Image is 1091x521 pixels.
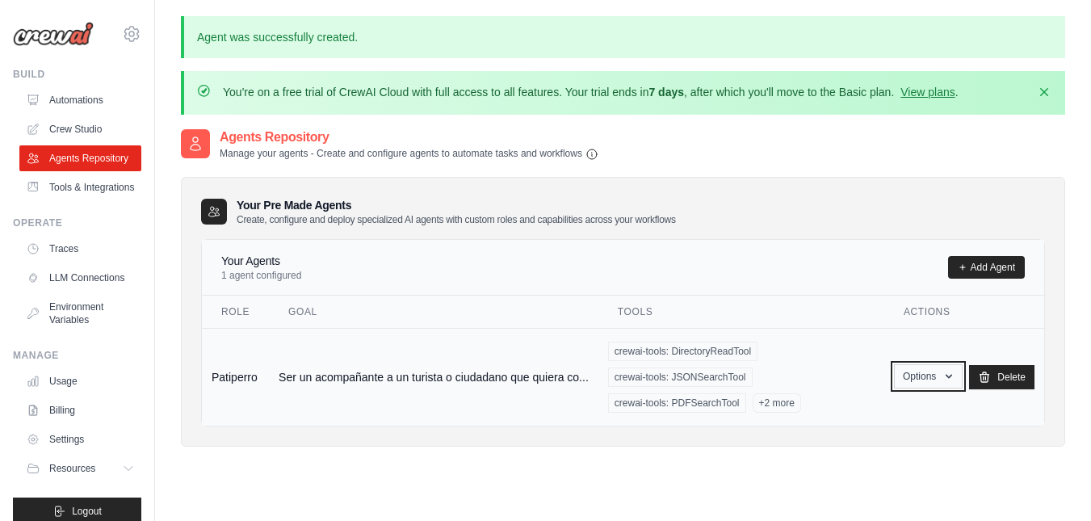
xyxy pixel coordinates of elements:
[202,328,269,426] td: Patiperro
[13,22,94,46] img: Logo
[13,216,141,229] div: Operate
[753,393,801,413] span: +2 more
[269,296,598,329] th: Goal
[202,296,269,329] th: Role
[19,87,141,113] a: Automations
[223,84,959,100] p: You're on a free trial of CrewAI Cloud with full access to all features. Your trial ends in , aft...
[894,364,963,389] button: Options
[13,349,141,362] div: Manage
[969,365,1034,389] a: Delete
[608,393,746,413] span: crewai-tools: PDFSearchTool
[19,145,141,171] a: Agents Repository
[221,269,301,282] p: 1 agent configured
[648,86,684,99] strong: 7 days
[608,342,757,361] span: crewai-tools: DirectoryReadTool
[181,16,1065,58] p: Agent was successfully created.
[19,116,141,142] a: Crew Studio
[19,426,141,452] a: Settings
[608,368,753,387] span: crewai-tools: JSONSearchTool
[237,213,676,226] p: Create, configure and deploy specialized AI agents with custom roles and capabilities across your...
[19,294,141,333] a: Environment Variables
[72,505,102,518] span: Logout
[19,174,141,200] a: Tools & Integrations
[237,197,676,226] h3: Your Pre Made Agents
[19,236,141,262] a: Traces
[19,265,141,291] a: LLM Connections
[13,68,141,81] div: Build
[269,328,598,426] td: Ser un acompañante a un turista o ciudadano que quiera co...
[220,147,598,161] p: Manage your agents - Create and configure agents to automate tasks and workflows
[598,296,884,329] th: Tools
[900,86,955,99] a: View plans
[19,368,141,394] a: Usage
[220,128,598,147] h2: Agents Repository
[49,462,95,475] span: Resources
[948,256,1025,279] a: Add Agent
[884,296,1044,329] th: Actions
[19,397,141,423] a: Billing
[221,253,301,269] h4: Your Agents
[19,456,141,481] button: Resources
